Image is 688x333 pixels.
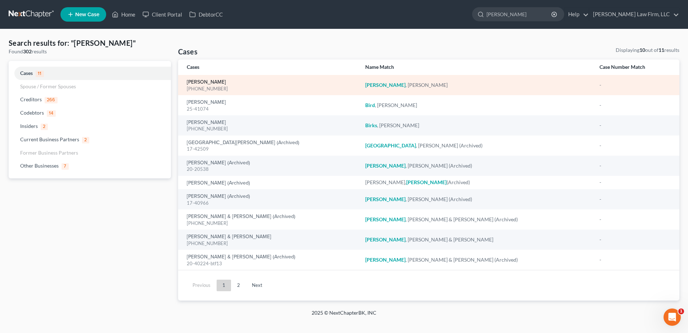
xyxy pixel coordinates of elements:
strong: 11 [658,47,664,53]
div: , [PERSON_NAME] [365,81,588,89]
a: Former Business Partners [9,146,171,159]
div: 2025 © NextChapterBK, INC [139,309,549,322]
a: Other Businesses7 [9,159,171,173]
em: [PERSON_NAME] [365,216,406,222]
a: Creditors266 [9,93,171,106]
div: [PHONE_NUMBER] [187,220,354,227]
span: 1 [678,308,684,314]
div: , [PERSON_NAME] & [PERSON_NAME] (Archived) [365,256,588,263]
em: [PERSON_NAME] [406,179,447,185]
em: [PERSON_NAME] [365,257,406,263]
span: Spouse / Former Spouses [20,83,76,89]
div: 25-41074 [187,106,354,112]
div: 20-40224-btf13 [187,260,354,267]
div: 17-40966 [187,200,354,207]
div: , [PERSON_NAME] & [PERSON_NAME] (Archived) [365,216,588,223]
div: - [599,142,671,149]
a: Current Business Partners2 [9,133,171,146]
a: [PERSON_NAME] (Archived) [187,160,250,165]
h4: Cases [178,46,198,57]
div: [PHONE_NUMBER] [187,85,354,92]
em: [PERSON_NAME] [365,163,406,169]
span: Insiders [20,123,38,129]
a: [PERSON_NAME] & [PERSON_NAME] (Archived) [187,214,295,219]
em: [GEOGRAPHIC_DATA] [365,142,416,148]
div: , [PERSON_NAME] [365,102,588,109]
div: , [PERSON_NAME] & [PERSON_NAME] [365,236,588,243]
a: [PERSON_NAME] [187,80,226,85]
div: - [599,256,671,263]
em: [PERSON_NAME] [365,82,406,88]
th: Cases [178,59,359,75]
span: Other Businesses [20,163,59,169]
div: , [PERSON_NAME] (Archived) [365,196,588,203]
div: Found results [9,48,171,55]
div: - [599,81,671,89]
span: 14 [47,110,56,117]
div: - [599,122,671,129]
em: [PERSON_NAME] [365,196,406,202]
a: 2 [231,280,246,291]
th: Case Number Match [594,59,679,75]
input: Search by name... [486,8,552,21]
div: , [PERSON_NAME] (Archived) [365,162,588,169]
span: 2 [82,137,89,143]
span: New Case [75,12,99,17]
div: - [599,179,671,186]
h4: Search results for: "[PERSON_NAME]" [9,38,171,48]
span: 2 [41,124,48,130]
a: Client Portal [139,8,186,21]
em: Bird [365,102,375,108]
a: [PERSON_NAME] (Archived) [187,194,250,199]
span: Cases [20,70,33,76]
a: Next [246,280,268,291]
a: Codebtors14 [9,106,171,120]
div: , [PERSON_NAME] (Archived) [365,142,588,149]
div: - [599,216,671,223]
em: Birks [365,122,377,128]
a: [GEOGRAPHIC_DATA][PERSON_NAME] (Archived) [187,140,299,145]
a: [PERSON_NAME] & [PERSON_NAME] (Archived) [187,254,295,259]
span: Current Business Partners [20,136,79,142]
th: Name Match [359,59,594,75]
div: , [PERSON_NAME] [365,122,588,129]
div: - [599,102,671,109]
span: 11 [36,71,44,77]
a: [PERSON_NAME] Law Firm, LLC [589,8,679,21]
em: [PERSON_NAME] [365,236,406,243]
a: [PERSON_NAME] [187,100,226,105]
a: [PERSON_NAME] [187,120,226,125]
iframe: Intercom live chat [664,308,681,326]
a: Help [565,8,589,21]
strong: 302 [23,48,32,54]
a: Home [108,8,139,21]
div: [PERSON_NAME], (Archived) [365,179,588,186]
span: Codebtors [20,110,44,116]
span: 7 [62,163,69,170]
div: [PHONE_NUMBER] [187,125,354,132]
div: [PHONE_NUMBER] [187,240,354,247]
a: 1 [217,280,231,291]
div: Displaying out of results [616,46,679,54]
a: DebtorCC [186,8,226,21]
a: [PERSON_NAME] (Archived) [187,181,250,186]
div: - [599,162,671,169]
div: - [599,236,671,243]
span: Creditors [20,96,42,102]
a: [PERSON_NAME] & [PERSON_NAME] [187,234,271,239]
a: Cases11 [9,67,171,80]
span: Former Business Partners [20,150,78,156]
a: Insiders2 [9,120,171,133]
strong: 10 [639,47,645,53]
a: Spouse / Former Spouses [9,80,171,93]
div: 20-20538 [187,166,354,173]
div: - [599,196,671,203]
span: 266 [45,97,58,103]
div: 17-42509 [187,146,354,152]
